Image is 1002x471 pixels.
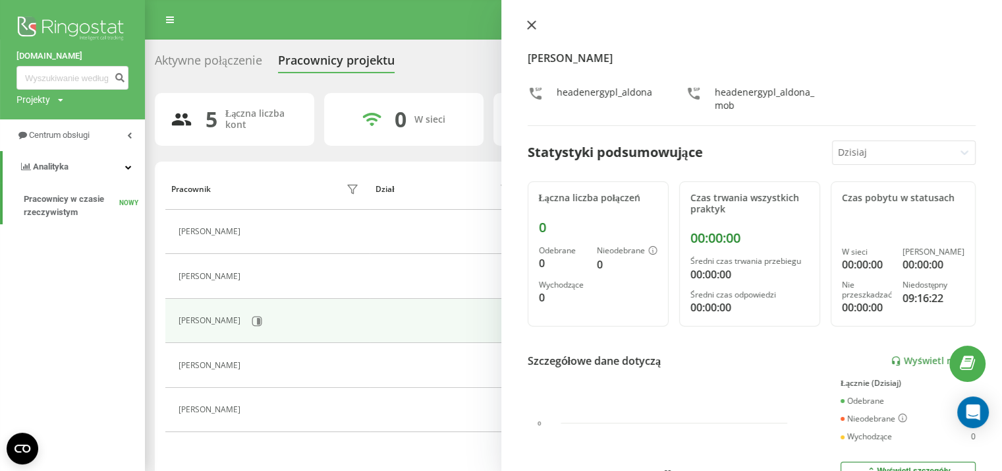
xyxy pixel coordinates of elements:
[414,113,445,125] font: W sieci
[971,395,976,406] font: 0
[24,187,145,224] a: Pracownicy w czasie rzeczywistymNOWY
[155,52,262,68] font: Aktywne połączenie
[557,86,652,98] font: headenergypl_aldona
[7,433,38,464] button: Otwórz widżet CMP
[690,255,801,267] font: Średni czas trwania przebiegu
[278,52,395,68] font: Pracownicy projektu
[179,226,240,237] font: [PERSON_NAME]
[847,395,884,406] font: Odebrane
[690,289,776,300] font: Średni czas odpowiedzi
[842,246,868,257] font: W sieci
[847,431,892,442] font: Wychodzące
[903,246,964,257] font: [PERSON_NAME]
[225,107,285,131] font: Łączna liczba kont
[16,66,128,90] input: Wyszukiwanie według numeru
[539,191,640,204] font: Łączna liczba połączeń
[119,199,138,206] font: NOWY
[842,300,883,315] font: 00:00:00
[395,105,406,133] font: 0
[528,143,703,161] font: Statystyki podsumowujące
[903,257,943,272] font: 00:00:00
[16,49,128,63] a: [DOMAIN_NAME]
[841,377,901,389] font: Łącznie (Dzisiaj)
[16,51,82,61] font: [DOMAIN_NAME]
[847,413,895,424] font: Nieodebrane
[690,267,731,282] font: 00:00:00
[206,105,217,133] font: 5
[528,51,613,65] font: [PERSON_NAME]
[971,431,976,442] font: 0
[690,300,731,315] font: 00:00:00
[539,218,546,236] font: 0
[179,315,240,326] font: [PERSON_NAME]
[33,162,69,172] font: Analityka
[376,183,394,195] font: Dział
[538,420,542,427] text: 0
[16,13,128,46] img: Logo Ringostatu
[903,279,947,290] font: Niedostępny
[179,360,240,371] font: [PERSON_NAME]
[179,270,240,282] font: [PERSON_NAME]
[597,257,603,272] font: 0
[179,404,240,415] font: [PERSON_NAME]
[16,94,50,105] font: Projekty
[957,396,989,428] div: Otwórz komunikator interkomowy
[842,257,883,272] font: 00:00:00
[29,130,90,140] font: Centrum obsługi
[891,356,976,367] a: Wyświetl raport
[597,245,645,256] font: Nieodebrane
[690,191,799,215] font: Czas trwania wszystkich praktyk
[842,191,955,204] font: Czas pobytu w statusach
[539,245,576,256] font: Odebrane
[539,279,584,290] font: Wychodzące
[171,183,211,195] font: Pracownik
[690,229,740,247] font: 00:00:00
[715,86,814,111] font: headenergypl_aldona_mob
[24,194,104,217] font: Pracownicy w czasie rzeczywistym
[842,279,892,299] font: Nie przeszkadzać
[539,290,545,305] font: 0
[528,354,661,368] font: Szczegółowe dane dotyczą
[903,291,943,305] font: 09:16:22
[3,151,145,183] a: Analityka
[904,354,976,367] font: Wyświetl raport
[539,256,545,270] font: 0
